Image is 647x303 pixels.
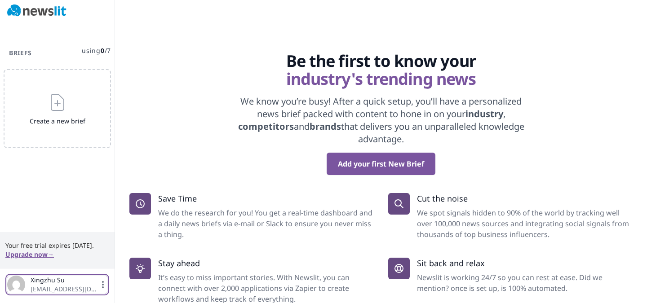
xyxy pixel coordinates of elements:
[5,241,109,250] span: Your free trial expires [DATE].
[417,193,633,204] p: Cut the noise
[26,117,89,126] span: Create a new brief
[238,120,294,132] strong: competitors
[31,276,98,285] span: Xingzhu Su
[7,276,107,294] button: Xingzhu Su[EMAIL_ADDRESS][DOMAIN_NAME]
[129,52,633,70] span: Be the first to know your
[465,108,503,120] strong: industry
[417,272,633,294] dd: Newslit is working 24/7 so you can rest at ease. Did we mention? once is set up, is 100% automated.
[310,120,341,132] strong: brands
[158,193,374,204] p: Save Time
[101,46,105,55] span: 0
[48,250,54,259] span: →
[82,46,111,55] span: using / 7
[158,258,374,268] p: Stay ahead
[31,285,98,294] span: [EMAIL_ADDRESS][DOMAIN_NAME]
[4,69,111,148] button: Create a new brief
[327,153,435,175] button: Add your first New Brief
[129,70,633,88] span: industry's trending news
[417,258,633,268] p: Sit back and relax
[417,207,633,240] dd: We spot signals hidden to 90% of the world by tracking well over 100,000 news sources and integra...
[230,95,532,145] p: We know you’re busy! After a quick setup, you’ll have a personalized news brief packed with conte...
[5,250,54,259] button: Upgrade now
[4,48,37,57] h3: Briefs
[7,4,66,17] img: Newslit
[158,207,374,240] dd: We do the research for you! You get a real-time dashboard and a daily news briefs via e-mail or S...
